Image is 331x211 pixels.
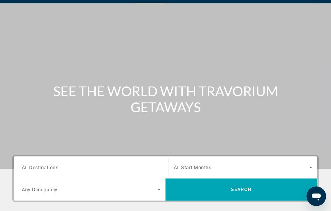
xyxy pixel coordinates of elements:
div: Search widget [14,156,317,201]
span: Search [231,187,252,192]
input: Select destination [22,164,161,171]
span: Any Occupancy [22,187,58,193]
h1: SEE THE WORLD WITH TRAVORIUM GETAWAYS [51,83,280,115]
span: All Destinations [22,164,58,170]
button: Search [165,178,317,201]
span: All Start Months [174,165,211,171]
iframe: Button to launch messaging window [306,186,326,206]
